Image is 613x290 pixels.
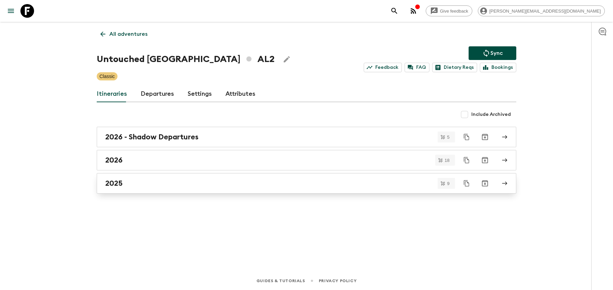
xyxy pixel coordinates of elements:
button: search adventures [388,4,401,18]
button: Archive [478,177,492,190]
a: All adventures [97,27,151,41]
button: Duplicate [460,154,473,166]
h2: 2026 - Shadow Departures [105,133,199,141]
a: Attributes [225,86,255,102]
span: [PERSON_NAME][EMAIL_ADDRESS][DOMAIN_NAME] [486,9,604,14]
button: menu [4,4,18,18]
span: 5 [443,135,454,139]
a: Give feedback [426,5,472,16]
button: Archive [478,153,492,167]
h2: 2026 [105,156,123,165]
a: 2026 - Shadow Departures [97,127,516,147]
a: Guides & Tutorials [256,277,305,285]
h1: Untouched [GEOGRAPHIC_DATA] AL2 [97,52,274,66]
p: All adventures [109,30,147,38]
a: Departures [141,86,174,102]
a: FAQ [405,63,429,72]
div: [PERSON_NAME][EMAIL_ADDRESS][DOMAIN_NAME] [478,5,605,16]
span: 9 [443,181,454,186]
span: 18 [441,158,454,163]
button: Archive [478,130,492,144]
span: Give feedback [436,9,472,14]
button: Duplicate [460,177,473,189]
button: Duplicate [460,131,473,143]
p: Classic [99,73,115,80]
a: Privacy Policy [319,277,357,285]
a: 2026 [97,150,516,170]
a: Bookings [480,63,516,72]
p: Sync [490,49,503,57]
a: Dietary Reqs [432,63,477,72]
a: Feedback [364,63,402,72]
h2: 2025 [105,179,123,188]
a: Settings [188,86,212,102]
a: Itineraries [97,86,127,102]
button: Sync adventure departures to the booking engine [469,46,516,60]
button: Edit Adventure Title [280,52,294,66]
a: 2025 [97,173,516,194]
span: Include Archived [471,111,511,118]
